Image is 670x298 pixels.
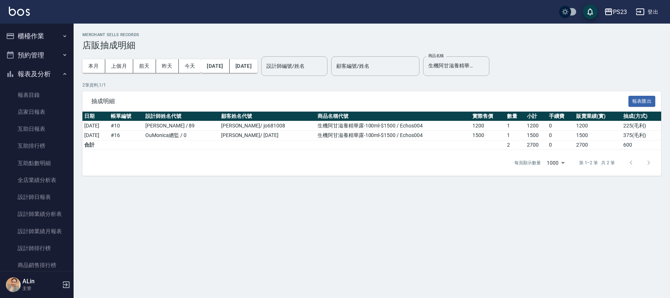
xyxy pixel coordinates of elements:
button: 今天 [179,59,201,73]
th: 帳單編號 [109,112,143,121]
th: 數量 [505,112,525,121]
td: 2 [505,140,525,150]
td: 1 [505,121,525,131]
div: PS23 [613,7,627,17]
td: 1500 [471,131,505,140]
button: 報表匯出 [628,96,656,107]
a: 報表匯出 [628,97,656,104]
h5: ALin [22,278,60,285]
a: 設計師排行榜 [3,240,71,257]
button: save [583,4,598,19]
th: 抽成(方式) [621,112,661,121]
td: [PERSON_NAME]/ [DATE] [219,131,316,140]
a: 設計師業績月報表 [3,223,71,240]
p: 每頁顯示數量 [514,159,541,166]
a: 商品銷售排行榜 [3,257,71,274]
a: 店家日報表 [3,104,71,120]
td: 2700 [574,140,621,150]
td: 生機阿甘滋養精華露-100ml-$1500 / Echos004 [316,131,471,140]
th: 日期 [82,112,109,121]
th: 手續費 [547,112,574,121]
td: 1500 [574,131,621,140]
td: 生機阿甘滋養精華露-100ml-$1500 / Echos004 [316,121,471,131]
a: 全店業績分析表 [3,172,71,189]
button: [DATE] [201,59,229,73]
td: 600 [621,140,661,150]
td: 0 [547,140,574,150]
img: Person [6,277,21,292]
p: 2 筆資料, 1 / 1 [82,82,661,88]
th: 商品名稱代號 [316,112,471,121]
button: 報表及分析 [3,64,71,84]
th: 小計 [525,112,547,121]
h3: 店販抽成明細 [82,40,661,50]
th: 設計師姓名代號 [143,112,219,121]
td: 合計 [82,140,109,150]
td: 2700 [525,140,547,150]
td: [PERSON_NAME]/ jo681008 [219,121,316,131]
button: 昨天 [156,59,179,73]
button: 登出 [633,5,661,19]
img: Logo [9,7,30,16]
td: 1200 [471,121,505,131]
td: 225 ( 毛利 ) [621,121,661,131]
th: 販賣業績(實) [574,112,621,121]
a: 設計師日報表 [3,189,71,206]
th: 實際售價 [471,112,505,121]
td: [DATE] [82,131,109,140]
th: 顧客姓名代號 [219,112,316,121]
a: 設計師業績分析表 [3,206,71,222]
a: 互助點數明細 [3,155,71,172]
td: 0 [547,121,574,131]
td: # 10 [109,121,143,131]
button: [DATE] [230,59,258,73]
td: 375 ( 毛利 ) [621,131,661,140]
td: 0 [547,131,574,140]
button: 本月 [82,59,105,73]
p: 第 1–2 筆 共 2 筆 [579,159,615,166]
label: 商品名稱 [428,53,444,59]
button: PS23 [601,4,630,20]
a: 互助排行榜 [3,137,71,154]
div: 1000 [544,153,567,173]
td: [DATE] [82,121,109,131]
td: 1200 [525,121,547,131]
td: OuMonica總監 / 0 [143,131,219,140]
td: # 16 [109,131,143,140]
span: 抽成明細 [91,98,628,105]
a: 報表目錄 [3,87,71,104]
button: 上個月 [105,59,133,73]
a: 互助日報表 [3,120,71,137]
h2: Merchant Sells Records [82,32,661,37]
td: 1200 [574,121,621,131]
button: 櫃檯作業 [3,27,71,46]
p: 主管 [22,285,60,292]
button: 前天 [133,59,156,73]
td: 1 [505,131,525,140]
td: 1500 [525,131,547,140]
button: 預約管理 [3,46,71,65]
td: [PERSON_NAME] / 89 [143,121,219,131]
